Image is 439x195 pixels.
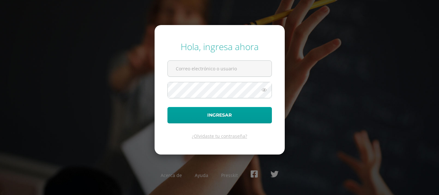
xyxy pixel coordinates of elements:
[168,61,272,76] input: Correo electrónico o usuario
[167,40,272,53] div: Hola, ingresa ahora
[161,172,182,178] a: Acerca de
[195,172,208,178] a: Ayuda
[192,133,247,139] a: ¿Olvidaste tu contraseña?
[221,172,238,178] a: Presskit
[167,107,272,123] button: Ingresar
